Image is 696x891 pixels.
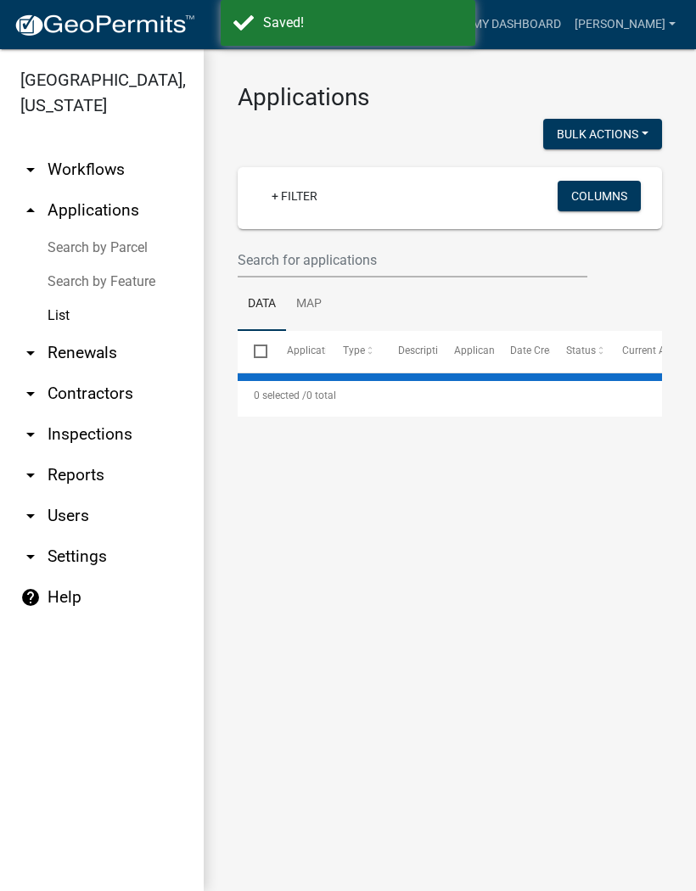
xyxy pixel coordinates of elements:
[558,181,641,211] button: Columns
[438,331,494,372] datatable-header-cell: Applicant
[398,345,450,356] span: Description
[465,8,568,41] a: My Dashboard
[20,546,41,567] i: arrow_drop_down
[510,345,570,356] span: Date Created
[568,8,682,41] a: [PERSON_NAME]
[20,384,41,404] i: arrow_drop_down
[543,119,662,149] button: Bulk Actions
[258,181,331,211] a: + Filter
[20,465,41,485] i: arrow_drop_down
[20,160,41,180] i: arrow_drop_down
[20,343,41,363] i: arrow_drop_down
[550,331,606,372] datatable-header-cell: Status
[238,277,286,332] a: Data
[566,345,596,356] span: Status
[20,424,41,445] i: arrow_drop_down
[270,331,326,372] datatable-header-cell: Application Number
[622,345,693,356] span: Current Activity
[287,345,379,356] span: Application Number
[20,200,41,221] i: arrow_drop_up
[343,345,365,356] span: Type
[20,506,41,526] i: arrow_drop_down
[238,331,270,372] datatable-header-cell: Select
[238,83,662,112] h3: Applications
[454,345,498,356] span: Applicant
[286,277,332,332] a: Map
[606,331,662,372] datatable-header-cell: Current Activity
[494,331,550,372] datatable-header-cell: Date Created
[20,587,41,608] i: help
[254,389,306,401] span: 0 selected /
[263,13,463,33] div: Saved!
[238,243,587,277] input: Search for applications
[238,374,662,417] div: 0 total
[326,331,382,372] datatable-header-cell: Type
[382,331,438,372] datatable-header-cell: Description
